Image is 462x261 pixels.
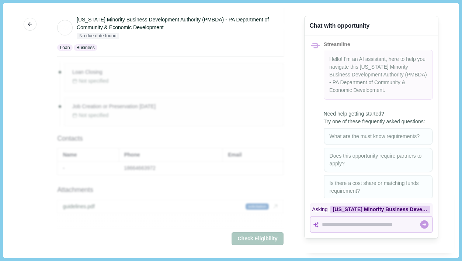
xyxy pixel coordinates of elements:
p: Loan [60,44,70,51]
span: Hello! I'm an AI assistant, here to help you navigate this . [329,56,427,93]
span: Streamline [324,41,350,47]
div: Asking [310,203,433,216]
span: Need help getting started? Try one of these frequently asked questions: [324,110,433,126]
span: [US_STATE] Minority Business Development Authority (PMBDA) - PA Department of Community & Economi... [329,64,427,93]
img: logo-l.png [58,20,72,35]
div: Chat with opportunity [310,21,370,30]
button: Check Eligibility [232,232,283,245]
p: Business [76,44,95,51]
div: [US_STATE] Minority Business Development Authority (PMBDA) - PA Department of Community & Economi... [330,206,430,213]
div: [US_STATE] Minority Business Development Authority (PMBDA) - PA Department of Community & Economi... [77,16,284,31]
span: No due date found [77,33,119,40]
